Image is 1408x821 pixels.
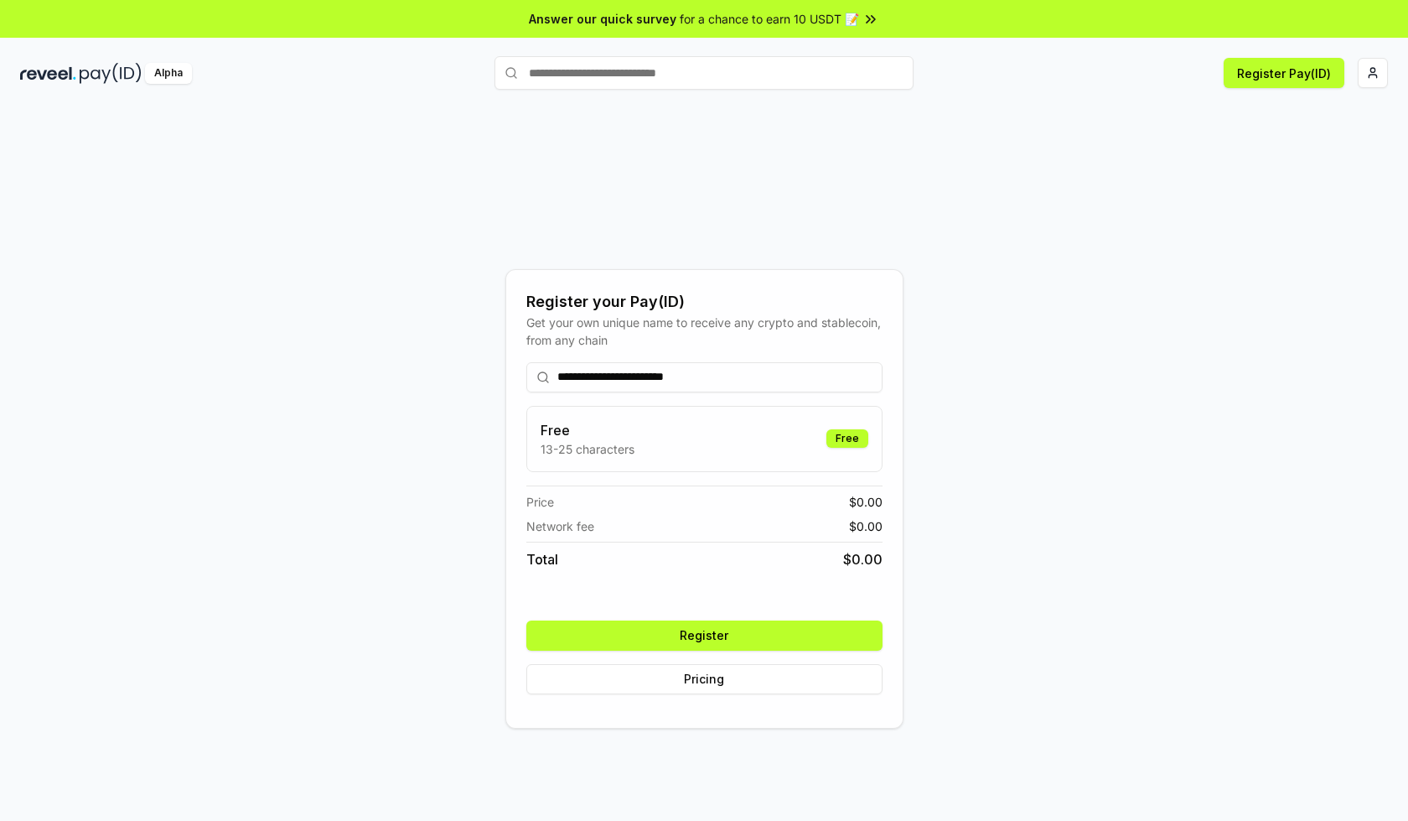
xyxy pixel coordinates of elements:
div: Free [826,429,868,448]
h3: Free [541,420,634,440]
img: pay_id [80,63,142,84]
button: Register [526,621,883,651]
span: Price [526,493,554,511]
button: Pricing [526,664,883,694]
span: Answer our quick survey [529,10,676,28]
div: Get your own unique name to receive any crypto and stablecoin, from any chain [526,314,883,349]
span: for a chance to earn 10 USDT 📝 [680,10,859,28]
img: reveel_dark [20,63,76,84]
span: Total [526,549,558,569]
span: Network fee [526,517,594,535]
div: Register your Pay(ID) [526,290,883,314]
span: $ 0.00 [843,549,883,569]
span: $ 0.00 [849,493,883,511]
p: 13-25 characters [541,440,634,458]
div: Alpha [145,63,192,84]
span: $ 0.00 [849,517,883,535]
button: Register Pay(ID) [1224,58,1344,88]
